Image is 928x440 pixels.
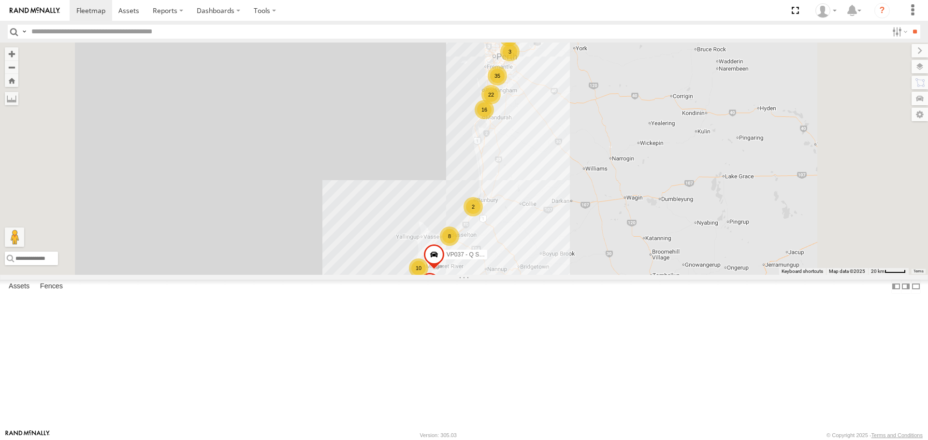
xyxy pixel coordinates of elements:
[868,268,909,275] button: Map Scale: 20 km per 40 pixels
[481,85,501,104] div: 22
[874,3,890,18] i: ?
[35,280,68,294] label: Fences
[464,197,483,216] div: 2
[475,100,494,119] div: 16
[440,227,459,246] div: 8
[20,25,28,39] label: Search Query
[420,432,457,438] div: Version: 305.03
[500,42,520,61] div: 3
[912,108,928,121] label: Map Settings
[409,258,428,278] div: 10
[5,92,18,105] label: Measure
[913,269,924,273] a: Terms
[5,74,18,87] button: Zoom Home
[782,268,823,275] button: Keyboard shortcuts
[10,7,60,14] img: rand-logo.svg
[5,47,18,60] button: Zoom in
[812,3,840,18] div: Dean Richter
[5,60,18,74] button: Zoom out
[871,269,884,274] span: 20 km
[447,251,492,258] span: VP037 - Q Series
[901,280,911,294] label: Dock Summary Table to the Right
[4,280,34,294] label: Assets
[826,432,923,438] div: © Copyright 2025 -
[829,269,865,274] span: Map data ©2025
[871,432,923,438] a: Terms and Conditions
[5,227,24,247] button: Drag Pegman onto the map to open Street View
[488,66,507,85] div: 35
[911,280,921,294] label: Hide Summary Table
[5,430,50,440] a: Visit our Website
[891,280,901,294] label: Dock Summary Table to the Left
[888,25,909,39] label: Search Filter Options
